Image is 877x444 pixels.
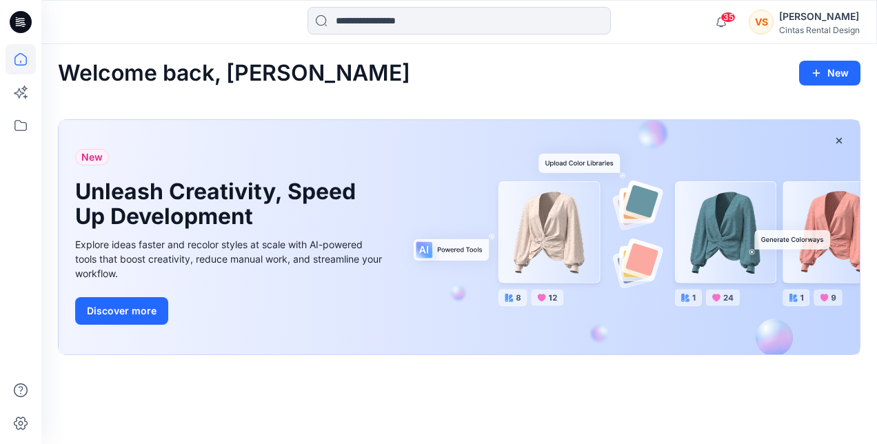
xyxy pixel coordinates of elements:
[81,149,103,165] span: New
[779,25,860,35] div: Cintas Rental Design
[58,61,410,86] h2: Welcome back, [PERSON_NAME]
[779,8,860,25] div: [PERSON_NAME]
[75,297,168,325] button: Discover more
[799,61,860,85] button: New
[75,179,365,229] h1: Unleash Creativity, Speed Up Development
[75,237,385,281] div: Explore ideas faster and recolor styles at scale with AI-powered tools that boost creativity, red...
[720,12,736,23] span: 35
[749,10,774,34] div: VS
[75,297,385,325] a: Discover more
